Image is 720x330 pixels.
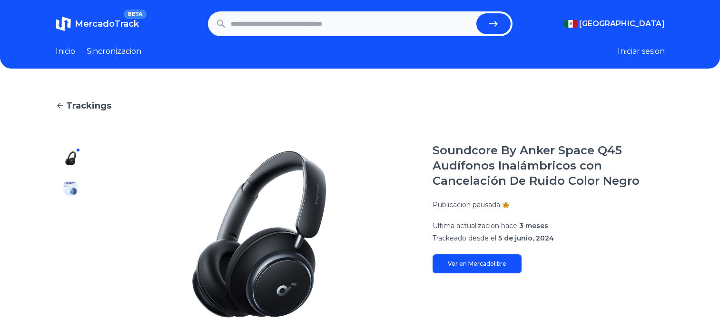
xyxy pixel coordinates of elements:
img: Soundcore By Anker Space Q45 Audífonos Inalámbricos con Cancelación De Ruido Color Negro [63,272,79,288]
img: Soundcore By Anker Space Q45 Audífonos Inalámbricos con Cancelación De Ruido Color Negro [63,181,79,196]
img: Soundcore By Anker Space Q45 Audífonos Inalámbricos con Cancelación De Ruido Color Negro [63,303,79,318]
img: Soundcore By Anker Space Q45 Audífonos Inalámbricos con Cancelación De Ruido Color Negro [105,143,414,326]
span: Trackings [66,99,111,112]
img: MercadoTrack [56,16,71,31]
img: Mexico [564,20,577,28]
a: Inicio [56,46,75,57]
span: Ultima actualizacion hace [433,221,517,230]
span: BETA [124,10,146,19]
a: Trackings [56,99,665,112]
a: MercadoTrackBETA [56,16,139,31]
img: Soundcore By Anker Space Q45 Audífonos Inalámbricos con Cancelación De Ruido Color Negro [63,211,79,227]
span: 3 meses [519,221,548,230]
span: Trackeado desde el [433,234,496,242]
span: MercadoTrack [75,19,139,29]
img: Soundcore By Anker Space Q45 Audífonos Inalámbricos con Cancelación De Ruido Color Negro [63,242,79,257]
img: Soundcore By Anker Space Q45 Audífonos Inalámbricos con Cancelación De Ruido Color Negro [63,150,79,166]
button: Iniciar sesion [618,46,665,57]
a: Ver en Mercadolibre [433,254,522,273]
span: 5 de junio, 2024 [498,234,554,242]
span: [GEOGRAPHIC_DATA] [579,18,665,30]
button: [GEOGRAPHIC_DATA] [564,18,665,30]
h1: Soundcore By Anker Space Q45 Audífonos Inalámbricos con Cancelación De Ruido Color Negro [433,143,665,189]
a: Sincronizacion [87,46,141,57]
p: Publicacion pausada [433,200,500,210]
